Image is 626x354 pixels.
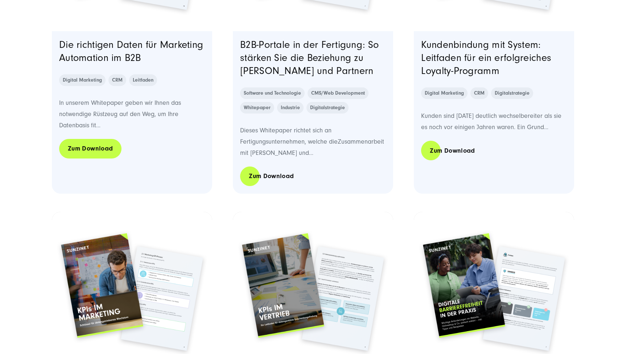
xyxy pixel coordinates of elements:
[240,87,305,99] a: Software und Technologie
[59,138,122,159] a: Zum Download
[240,39,379,77] a: B2B-Portale in der Fertigung: So stärken Sie die Beziehung zu [PERSON_NAME] und Partnern
[240,125,386,159] p: Dieses Whitepaper richtet sich an Fertigungsunternehmen, welche dieZusammenarbeit mit [PERSON_NAM...
[59,39,203,63] a: Die richtigen Daten für Marketing Automation im B2B
[470,87,488,99] a: CRM
[108,74,126,86] a: CRM
[421,87,468,99] a: Digital Marketing
[421,39,551,77] a: Kundenbindung mit System: Leitfaden für ein erfolgreiches Loyalty-Programm
[306,102,349,114] a: Digitalstrategie
[277,102,304,114] a: Industrie
[240,166,302,186] a: Zum Download
[491,87,533,99] a: Digitalstrategie
[308,87,368,99] a: CMS/Web Development
[240,102,274,114] a: Whitepaper
[59,74,106,86] a: Digital Marketing
[421,111,567,133] p: Kunden sind [DATE] deutlich wechselbereiter als sie es noch vor einigen Jahren waren. Ein Grund...
[59,98,205,131] p: In unserem Whitepaper geben wir Ihnen das notwendige Rüstzeug auf den Weg, um Ihre Datenbasis fit...
[421,140,483,161] a: Zum Download
[129,74,157,86] a: Leitfaden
